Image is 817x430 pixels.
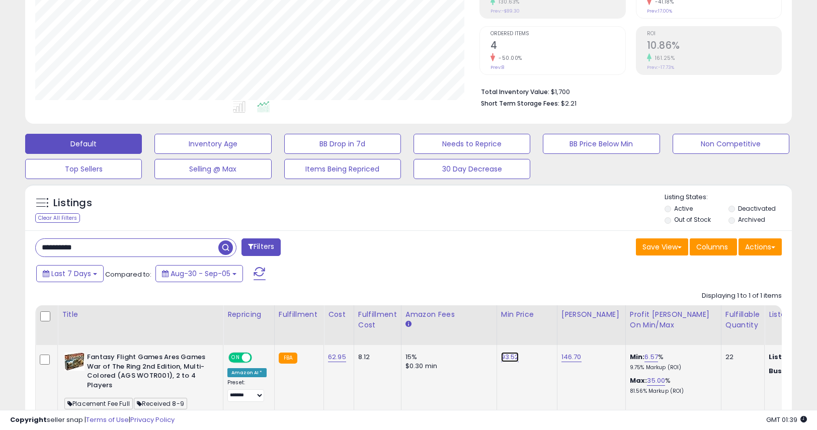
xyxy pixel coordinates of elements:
a: 62.95 [328,352,346,362]
span: Placement Fee Full [64,398,133,409]
li: $1,700 [481,85,774,97]
a: 93.52 [501,352,519,362]
div: Min Price [501,309,553,320]
div: Displaying 1 to 1 of 1 items [702,291,782,301]
button: Filters [241,238,281,256]
div: seller snap | | [10,415,175,425]
th: The percentage added to the cost of goods (COGS) that forms the calculator for Min & Max prices. [625,305,721,345]
img: 51mfvZtGjqL._SL40_.jpg [64,353,85,371]
div: Amazon AI * [227,368,267,377]
p: 81.56% Markup (ROI) [630,388,713,395]
div: Fulfillable Quantity [725,309,760,330]
div: 22 [725,353,757,362]
span: Compared to: [105,270,151,279]
span: Aug-30 - Sep-05 [171,269,230,279]
button: Actions [739,238,782,255]
div: 15% [405,353,489,362]
strong: Copyright [10,415,47,424]
small: Prev: 8 [491,64,504,70]
label: Out of Stock [674,215,711,224]
div: Cost [328,309,350,320]
button: BB Drop in 7d [284,134,401,154]
button: Last 7 Days [36,265,104,282]
b: Total Inventory Value: [481,88,549,96]
div: Title [62,309,219,320]
small: FBA [279,353,297,364]
h5: Listings [53,196,92,210]
button: Non Competitive [673,134,789,154]
h2: 4 [491,40,625,53]
p: Listing States: [665,193,792,202]
div: Fulfillment [279,309,319,320]
small: Amazon Fees. [405,320,412,329]
span: 2025-09-14 01:39 GMT [766,415,807,424]
small: 161.25% [651,54,675,62]
span: Received 8-9 [134,398,187,409]
button: Needs to Reprice [414,134,530,154]
b: Listed Price: [769,352,814,362]
b: Short Term Storage Fees: [481,99,559,108]
div: % [630,376,713,395]
button: Selling @ Max [154,159,271,179]
small: Prev: -$89.30 [491,8,520,14]
button: Save View [636,238,688,255]
span: ROI [647,31,781,37]
div: Preset: [227,379,267,402]
span: Columns [696,242,728,252]
a: 6.57 [644,352,658,362]
label: Archived [738,215,765,224]
div: Repricing [227,309,270,320]
button: 30 Day Decrease [414,159,530,179]
button: Columns [690,238,737,255]
a: 146.70 [561,352,582,362]
b: Max: [630,376,647,385]
button: BB Price Below Min [543,134,660,154]
p: 9.75% Markup (ROI) [630,364,713,371]
h2: 10.86% [647,40,781,53]
button: Top Sellers [25,159,142,179]
label: Deactivated [738,204,776,213]
div: 8.12 [358,353,393,362]
small: Prev: -17.73% [647,64,674,70]
button: Aug-30 - Sep-05 [155,265,243,282]
button: Inventory Age [154,134,271,154]
span: $2.21 [561,99,577,108]
small: -50.00% [495,54,522,62]
span: ON [229,354,242,362]
span: OFF [251,354,267,362]
b: Min: [630,352,645,362]
small: Prev: 17.00% [647,8,672,14]
a: Terms of Use [86,415,129,424]
label: Active [674,204,693,213]
div: Clear All Filters [35,213,80,223]
span: Last 7 Days [51,269,91,279]
div: % [630,353,713,371]
button: Items Being Repriced [284,159,401,179]
a: 35.00 [647,376,665,386]
div: Fulfillment Cost [358,309,397,330]
a: Privacy Policy [130,415,175,424]
b: Fantasy Flight Games Ares Games War of The Ring 2nd Edition, Multi-Colored (AGS WOTR001), 2 to 4 ... [87,353,209,392]
div: Amazon Fees [405,309,493,320]
div: [PERSON_NAME] [561,309,621,320]
div: Profit [PERSON_NAME] on Min/Max [630,309,717,330]
div: $0.30 min [405,362,489,371]
button: Default [25,134,142,154]
span: Ordered Items [491,31,625,37]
